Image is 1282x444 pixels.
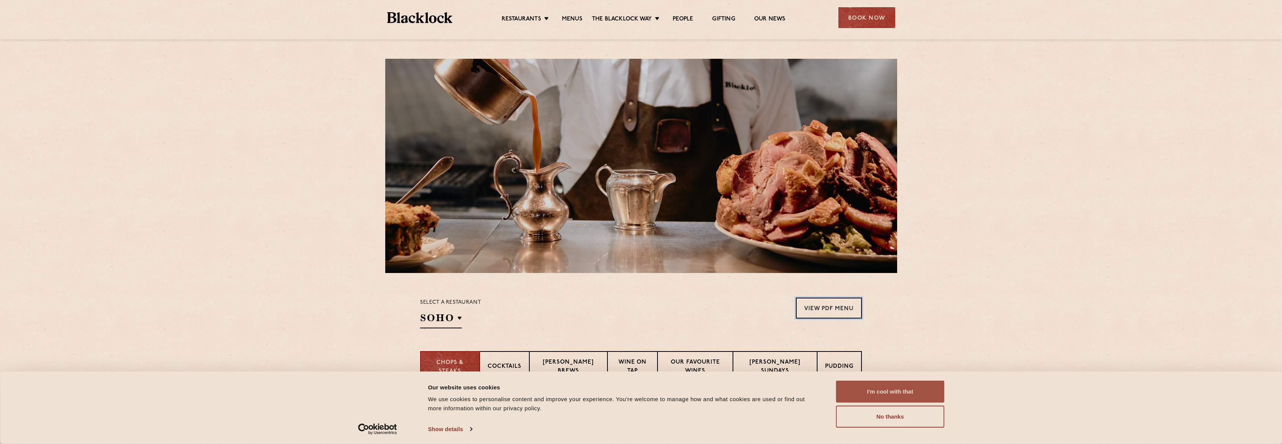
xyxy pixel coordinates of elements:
p: Select a restaurant [420,298,481,308]
a: Menus [562,16,582,24]
a: View PDF Menu [796,298,862,318]
div: We use cookies to personalise content and improve your experience. You're welcome to manage how a... [428,395,819,413]
a: Usercentrics Cookiebot - opens in a new window [344,424,411,435]
p: Chops & Steaks [428,359,472,376]
button: No thanks [836,406,945,428]
p: Our favourite wines [665,358,725,376]
div: Book Now [838,7,895,28]
a: Restaurants [502,16,541,24]
div: Our website uses cookies [428,383,819,392]
img: BL_Textured_Logo-footer-cropped.svg [387,12,453,23]
p: Wine on Tap [615,358,649,376]
a: Our News [754,16,786,24]
p: [PERSON_NAME] Sundays [741,358,809,376]
button: I'm cool with that [836,381,945,403]
p: Cocktails [488,362,521,372]
a: Show details [428,424,472,435]
a: People [673,16,693,24]
a: The Blacklock Way [592,16,652,24]
a: Gifting [712,16,735,24]
p: [PERSON_NAME] Brews [537,358,599,376]
h2: SOHO [420,311,462,328]
p: Pudding [825,362,854,372]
